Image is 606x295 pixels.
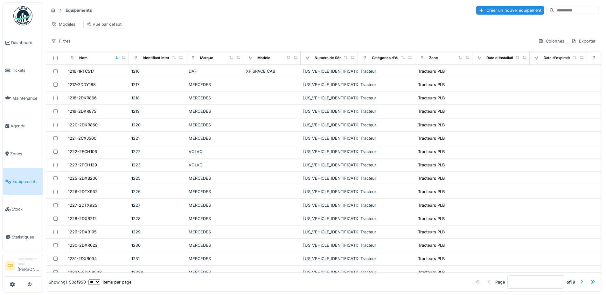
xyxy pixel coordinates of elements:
div: 1225 [131,175,184,181]
div: 1219 [131,108,184,114]
div: Nom [79,55,87,61]
div: 1221-2CXJ500 [68,135,96,141]
div: [US_VEHICLE_IDENTIFICATION_NUMBER] [303,135,355,141]
div: Zone [429,55,438,61]
div: Tracteur [360,189,413,195]
div: [US_VEHICLE_IDENTIFICATION_NUMBER] [303,122,355,128]
div: Tracteur [360,216,413,222]
div: [US_VEHICLE_IDENTIFICATION_NUMBER] [303,216,355,222]
div: items per page [88,279,131,285]
div: 1226 [131,189,184,195]
div: 1226-2DTX932 [68,189,98,195]
div: Tracteur [360,135,413,141]
div: Tracteur [360,202,413,208]
div: [US_VEHICLE_IDENTIFICATION_NUMBER] [303,242,355,248]
div: MERCEDES [189,135,241,141]
div: 1223-2FCH129 [68,162,97,168]
div: MERCEDES [189,175,241,181]
div: 1231-2DXR034 [68,256,97,262]
a: Agenda [3,112,43,140]
div: 1231 [131,256,184,262]
div: Tracteurs PLB [418,162,445,168]
div: MERCEDES [189,108,241,114]
div: Tracteurs PLB [418,108,445,114]
div: Colonnes [535,37,567,46]
a: CD Gestionnaire local[PERSON_NAME] [5,257,40,277]
li: [PERSON_NAME] [17,257,40,275]
div: Vue par défaut [86,21,122,27]
div: Modèles [48,20,78,29]
div: Marque [200,55,213,61]
div: Tracteur [360,242,413,248]
div: MERCEDES [189,202,241,208]
div: Tracteur [360,122,413,128]
div: Identifiant interne [143,55,174,61]
li: CD [5,261,15,271]
div: [US_VEHICLE_IDENTIFICATION_NUMBER] [303,175,355,181]
div: Tracteurs PLB [418,135,445,141]
a: Stock [3,195,43,223]
div: Tracteur [360,175,413,181]
div: 1230-2DXR022 [68,242,98,248]
div: Gestionnaire local [17,257,40,266]
div: Catégories d'équipement [372,55,416,61]
div: 1221 [131,135,184,141]
div: 1229 [131,229,184,235]
img: Badge_color-CXgf-gQk.svg [13,6,32,25]
div: DAF [189,68,241,74]
a: Dashboard [3,29,43,57]
div: Page [495,279,505,285]
div: [US_VEHICLE_IDENTIFICATION_NUMBER] [303,95,355,101]
div: Modèle [257,55,270,61]
span: Maintenance [12,95,40,101]
div: Tracteurs PLB [418,189,445,195]
span: Stock [12,206,40,212]
span: Équipements [12,178,40,184]
div: [US_VEHICLE_IDENTIFICATION_NUMBER] [303,82,355,88]
div: Tracteur [360,82,413,88]
div: XF SPACE CAB [246,68,298,74]
div: Tracteur [360,162,413,168]
div: MERCEDES [189,242,241,248]
div: 1233A [131,269,184,275]
div: Tracteur [360,229,413,235]
div: Tracteurs PLB [418,122,445,128]
div: 1227 [131,202,184,208]
div: MERCEDES [189,82,241,88]
div: Tracteurs PLB [418,216,445,222]
a: Statistiques [3,223,43,251]
div: Date d'Installation [486,55,518,61]
div: MERCEDES [189,95,241,101]
div: Exporter [568,37,598,46]
div: Tracteur [360,256,413,262]
a: Zones [3,140,43,168]
span: Zones [10,151,40,157]
div: Tracteurs PLB [418,68,445,74]
div: Tracteur [360,108,413,114]
div: Tracteurs PLB [418,82,445,88]
div: 1220-2DKR860 [68,122,98,128]
a: Équipements [3,168,43,195]
div: Tracteurs PLB [418,229,445,235]
div: [US_VEHICLE_IDENTIFICATION_NUMBER] [303,269,355,275]
div: 1222-2FCH106 [68,149,97,155]
div: MERCEDES [189,229,241,235]
div: [US_VEHICLE_IDENTIFICATION_NUMBER] [303,68,355,74]
div: Date d'expiration [544,55,573,61]
div: Tracteurs PLB [418,202,445,208]
div: Tracteur [360,68,413,74]
div: 1218 [131,95,184,101]
div: [US_VEHICLE_IDENTIFICATION_NUMBER] [303,202,355,208]
div: 1223 [131,162,184,168]
div: Tracteur [360,269,413,275]
strong: of 19 [567,279,575,285]
div: VOLVO [189,149,241,155]
div: MERCEDES [189,122,241,128]
div: Tracteurs PLB [418,269,445,275]
div: Tracteurs PLB [418,175,445,181]
div: MERCEDES [189,269,241,275]
span: Statistiques [12,234,40,240]
div: MERCEDES [189,216,241,222]
div: [US_VEHICLE_IDENTIFICATION_NUMBER] [303,189,355,195]
div: 1230 [131,242,184,248]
